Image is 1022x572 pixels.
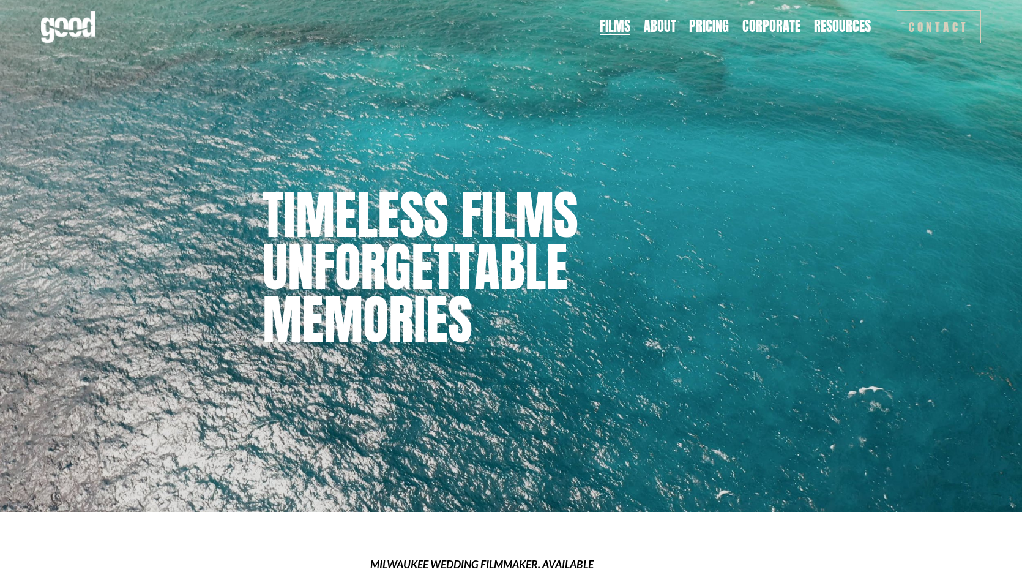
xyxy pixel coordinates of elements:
a: Contact [897,10,982,43]
h1: Timeless Films UNFORGETTABLE MEMORIES [263,189,759,345]
a: Films [600,17,630,36]
a: Pricing [689,17,729,36]
a: Corporate [742,17,800,36]
span: Resources [814,18,871,35]
img: Good Feeling Films [41,11,95,43]
a: About [644,17,676,36]
a: folder dropdown [814,17,871,36]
